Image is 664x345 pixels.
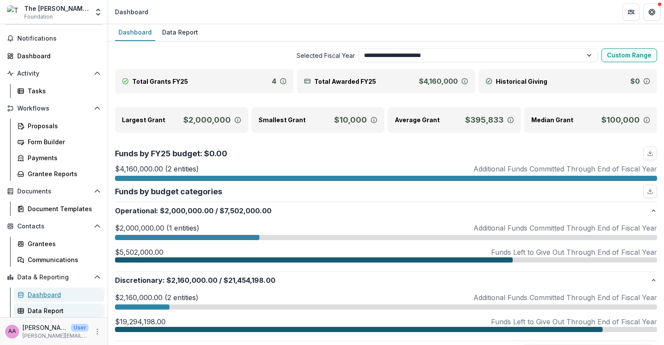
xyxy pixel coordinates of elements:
p: $2,000,000.00 (1 entities) [115,223,199,233]
p: Additional Funds Committed Through End of Fiscal Year [473,164,657,174]
div: Form Builder [28,137,97,146]
a: Document Templates [14,202,104,216]
button: download [643,146,657,160]
a: Payments [14,151,104,165]
span: Notifications [17,35,101,42]
p: Funds Left to Give Out Through End of Fiscal Year [491,317,657,327]
button: Open Contacts [3,219,104,233]
button: Partners [622,3,640,21]
p: 4 [272,76,276,86]
button: Open entity switcher [92,3,104,21]
div: Dashboard [115,26,155,38]
p: Total Awarded FY25 [314,77,376,86]
button: Get Help [643,3,661,21]
p: $5,502,000.00 [115,247,163,257]
p: $10,000 [334,114,367,126]
p: Additional Funds Committed Through End of Fiscal Year [473,292,657,303]
a: Dashboard [3,49,104,63]
p: $2,000,000 [183,114,231,126]
button: Open Documents [3,184,104,198]
span: / [215,206,218,216]
div: Data Report [159,26,201,38]
button: Operational:$2,000,000.00/$7,502,000.00 [115,202,657,219]
p: Median Grant [531,115,573,124]
span: Data & Reporting [17,274,90,281]
span: Workflows [17,105,90,112]
button: Open Activity [3,66,104,80]
a: Tasks [14,84,104,98]
div: Document Templates [28,204,97,213]
a: Grantee Reports [14,167,104,181]
div: Discretionary:$2,160,000.00/$21,454,198.00 [115,289,657,341]
div: The [PERSON_NAME] Foundation Workflow Sandbox [24,4,89,13]
p: User [71,324,89,332]
a: Dashboard [115,24,155,41]
button: Open Data & Reporting [3,270,104,284]
p: $0 [630,76,640,86]
img: The Frist Foundation Workflow Sandbox [7,5,21,19]
span: Activity [17,70,90,77]
span: $2,160,000.00 [166,275,217,285]
p: [PERSON_NAME] [22,323,67,332]
nav: breadcrumb [112,6,152,18]
span: Contacts [17,223,90,230]
p: Total Grants FY25 [132,77,188,86]
button: Open Workflows [3,101,104,115]
div: Payments [28,153,97,162]
p: Discretionary : $21,454,198.00 [115,275,650,285]
p: Funds by budget categories [115,186,222,197]
p: $2,160,000.00 (2 entities) [115,292,198,303]
div: Dashboard [115,7,148,16]
span: $2,000,000.00 [160,206,214,216]
div: Dashboard [17,51,97,60]
span: / [219,275,222,285]
button: Discretionary:$2,160,000.00/$21,454,198.00 [115,272,657,289]
p: Additional Funds Committed Through End of Fiscal Year [473,223,657,233]
a: Proposals [14,119,104,133]
div: Data Report [28,306,97,315]
p: Largest Grant [122,115,165,124]
button: Notifications [3,32,104,45]
a: Dashboard [14,288,104,302]
p: Average Grant [395,115,440,124]
p: Operational : $7,502,000.00 [115,206,650,216]
span: Documents [17,188,90,195]
button: More [92,326,102,337]
a: Form Builder [14,135,104,149]
p: Historical Giving [496,77,547,86]
div: Grantee Reports [28,169,97,178]
span: Selected Fiscal Year [115,51,355,60]
p: $100,000 [601,114,640,126]
button: Custom Range [601,48,657,62]
div: Grantees [28,239,97,248]
p: [PERSON_NAME][EMAIL_ADDRESS][DOMAIN_NAME] [22,332,89,340]
div: Proposals [28,121,97,130]
p: Smallest Grant [259,115,306,124]
span: Foundation [24,13,53,21]
p: Funds by FY25 budget: $0.00 [115,148,227,159]
div: Annie Axe [8,329,16,334]
button: download [643,184,657,198]
a: Data Report [14,304,104,318]
div: Operational:$2,000,000.00/$7,502,000.00 [115,219,657,271]
div: Communications [28,255,97,264]
a: Data Report [159,24,201,41]
div: Dashboard [28,290,97,299]
p: $395,833 [465,114,504,126]
a: Communications [14,253,104,267]
div: Tasks [28,86,97,95]
p: $19,294,198.00 [115,317,166,327]
p: $4,160,000.00 (2 entities) [115,164,199,174]
p: Funds Left to Give Out Through End of Fiscal Year [491,247,657,257]
a: Grantees [14,237,104,251]
p: $4,160,000 [419,76,458,86]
